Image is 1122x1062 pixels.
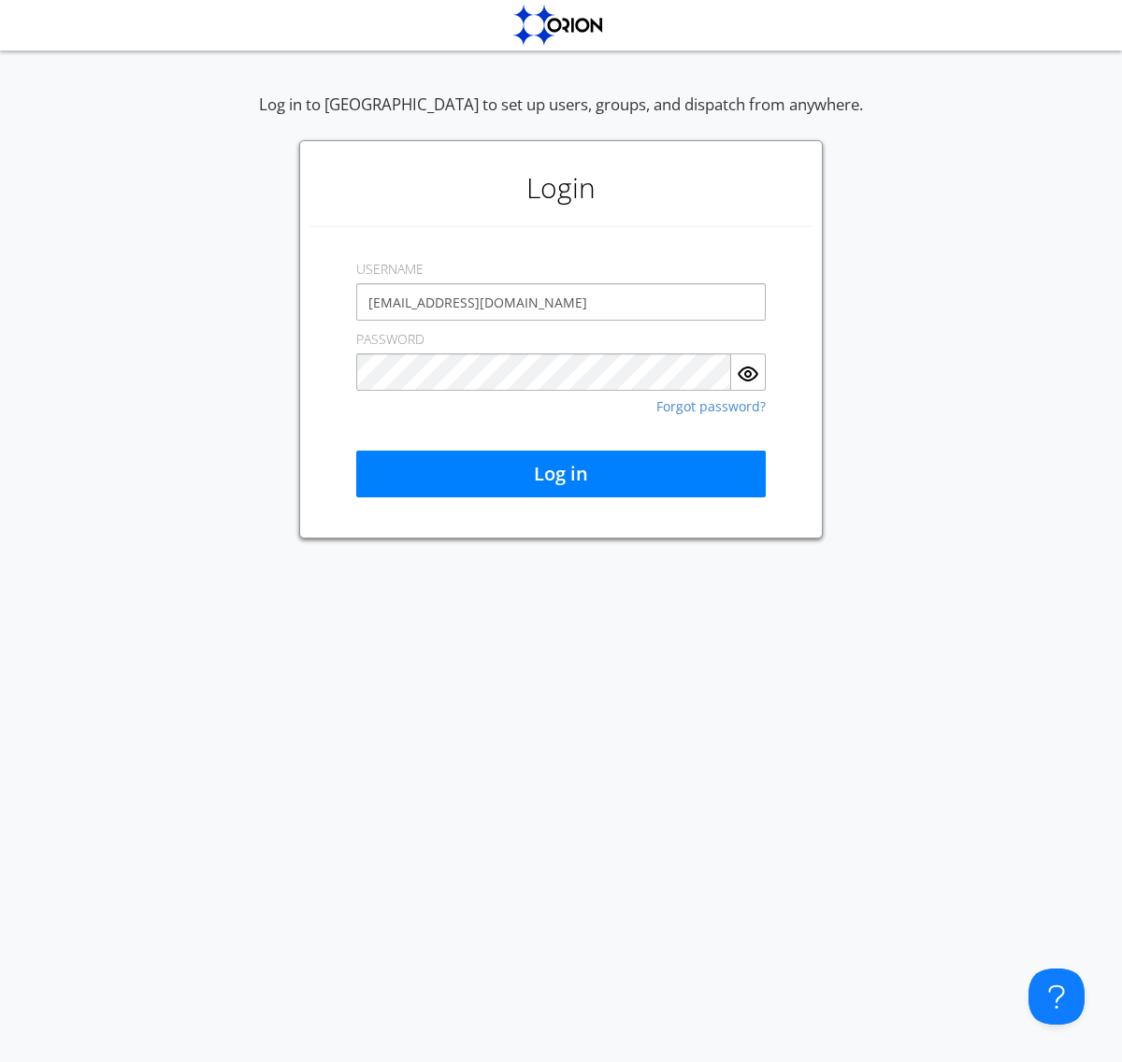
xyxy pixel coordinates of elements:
[259,93,863,140] div: Log in to [GEOGRAPHIC_DATA] to set up users, groups, and dispatch from anywhere.
[356,260,424,279] label: USERNAME
[309,151,813,225] h1: Login
[356,451,766,497] button: Log in
[656,400,766,413] a: Forgot password?
[1028,969,1085,1025] iframe: Toggle Customer Support
[731,353,766,391] button: Show Password
[737,363,759,385] img: eye.svg
[356,353,731,391] input: Password
[356,330,424,349] label: PASSWORD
